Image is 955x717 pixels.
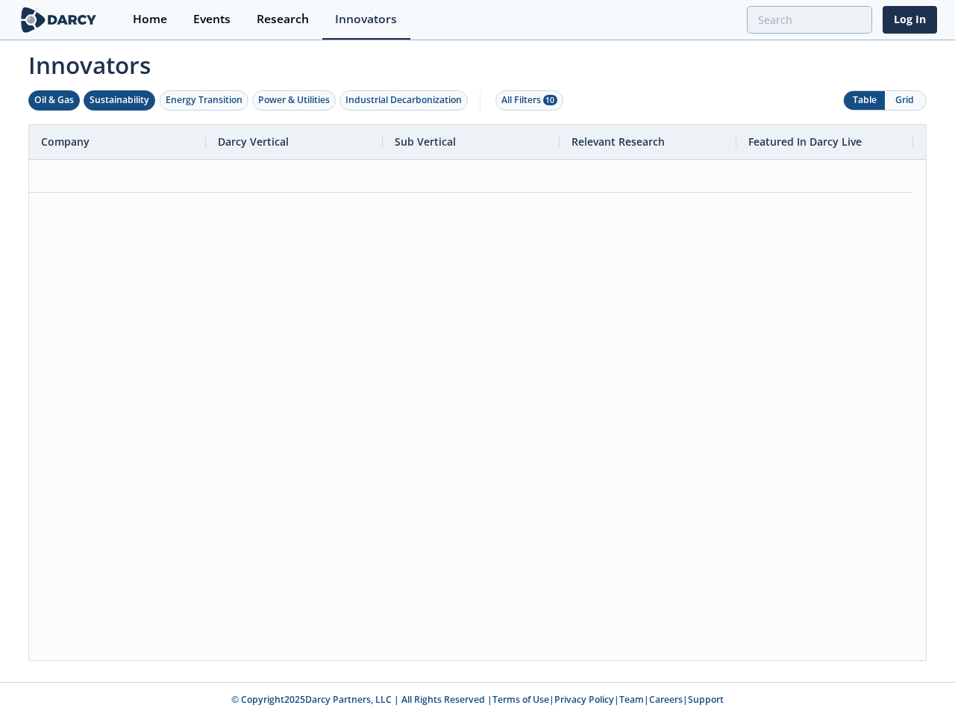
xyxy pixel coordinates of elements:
[133,13,167,25] div: Home
[166,93,242,107] div: Energy Transition
[160,90,248,111] button: Energy Transition
[543,95,557,105] span: 10
[554,693,614,706] a: Privacy Policy
[395,134,456,149] span: Sub Vertical
[34,93,74,107] div: Oil & Gas
[252,90,336,111] button: Power & Utilities
[18,42,937,82] span: Innovators
[747,6,872,34] input: Advanced Search
[572,134,665,149] span: Relevant Research
[90,93,149,107] div: Sustainability
[18,7,99,33] img: logo-wide.svg
[257,13,309,25] div: Research
[218,134,289,149] span: Darcy Vertical
[883,6,937,34] a: Log In
[345,93,462,107] div: Industrial Decarbonization
[619,693,644,706] a: Team
[748,134,862,149] span: Featured In Darcy Live
[885,91,926,110] button: Grid
[28,90,80,111] button: Oil & Gas
[339,90,468,111] button: Industrial Decarbonization
[193,13,231,25] div: Events
[258,93,330,107] div: Power & Utilities
[492,693,549,706] a: Terms of Use
[495,90,563,111] button: All Filters 10
[21,693,934,707] p: © Copyright 2025 Darcy Partners, LLC | All Rights Reserved | | | | |
[501,93,557,107] div: All Filters
[649,693,683,706] a: Careers
[335,13,397,25] div: Innovators
[844,91,885,110] button: Table
[41,134,90,149] span: Company
[688,693,724,706] a: Support
[84,90,155,111] button: Sustainability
